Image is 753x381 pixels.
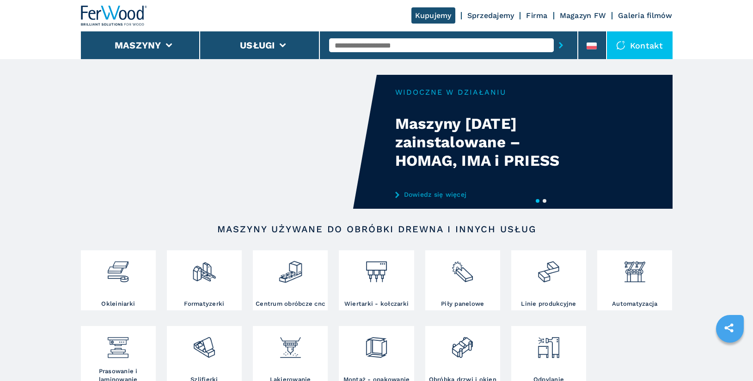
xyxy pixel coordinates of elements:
h3: Linie produkcyjne [521,300,576,308]
a: Formatyzerki [167,250,242,310]
button: 2 [543,199,546,203]
h3: Piły panelowe [441,300,484,308]
img: pressa-strettoia.png [106,328,130,360]
a: Automatyzacja [597,250,672,310]
video: Your browser does not support the video tag. [81,75,377,209]
img: automazione.png [623,253,647,284]
a: Centrum obróbcze cnc [253,250,328,310]
a: Wiertarki - kołczarki [339,250,414,310]
button: 1 [536,199,539,203]
a: sharethis [717,316,741,339]
button: Maszyny [115,40,161,51]
a: Piły panelowe [425,250,500,310]
img: levigatrici_2.png [192,328,216,360]
h3: Formatyzerki [184,300,224,308]
img: linee_di_produzione_2.png [536,253,561,284]
div: Kontakt [607,31,673,59]
img: bordatrici_1.png [106,253,130,284]
button: submit-button [554,35,568,56]
img: verniciatura_1.png [278,328,303,360]
a: Magazyn FW [560,11,606,20]
h3: Okleiniarki [101,300,135,308]
button: Usługi [240,40,275,51]
a: Kupujemy [411,7,455,24]
a: Firma [526,11,547,20]
img: aspirazione_1.png [536,328,561,360]
h3: Automatyzacja [612,300,657,308]
a: Galeria filmów [618,11,673,20]
img: montaggio_imballaggio_2.png [364,328,389,360]
a: Sprzedajemy [467,11,514,20]
img: centro_di_lavoro_cnc_2.png [278,253,303,284]
img: Ferwood [81,6,147,26]
img: squadratrici_2.png [192,253,216,284]
iframe: Chat [714,339,746,374]
h2: Maszyny używane do obróbki drewna i innych usług [110,224,643,235]
a: Dowiedz się więcej [395,191,576,198]
a: Okleiniarki [81,250,156,310]
h3: Centrum obróbcze cnc [256,300,325,308]
img: lavorazione_porte_finestre_2.png [450,328,475,360]
img: Kontakt [616,41,625,50]
a: Linie produkcyjne [511,250,586,310]
img: foratrici_inseritrici_2.png [364,253,389,284]
h3: Wiertarki - kołczarki [344,300,409,308]
img: sezionatrici_2.png [450,253,475,284]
